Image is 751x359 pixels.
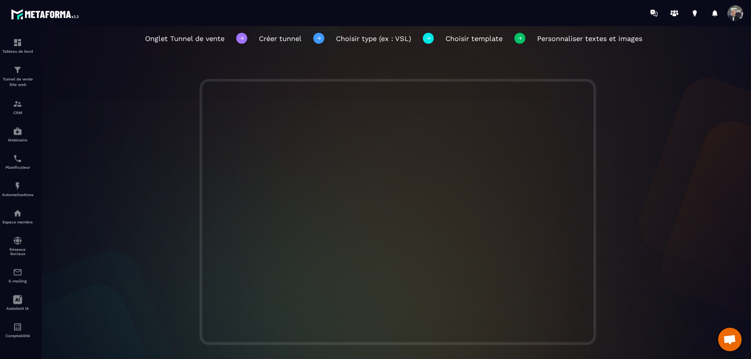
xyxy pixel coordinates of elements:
[13,99,22,109] img: formation
[2,193,33,197] p: Automatisations
[2,289,33,316] a: Assistant IA
[13,268,22,277] img: email
[13,236,22,245] img: social-network
[537,34,642,43] span: Personnaliser textes et images
[13,38,22,47] img: formation
[2,138,33,142] p: Webinaire
[2,77,33,88] p: Tunnel de vente Site web
[13,65,22,75] img: formation
[446,34,503,43] span: Choisir template
[2,220,33,224] p: Espace membre
[13,322,22,332] img: accountant
[2,203,33,230] a: automationsautomationsEspace membre
[2,262,33,289] a: emailemailE-mailing
[13,181,22,191] img: automations
[145,34,225,43] span: Onglet Tunnel de vente
[259,34,302,43] span: Créer tunnel
[2,230,33,262] a: social-networksocial-networkRéseaux Sociaux
[13,127,22,136] img: automations
[2,32,33,59] a: formationformationTableau de bord
[2,306,33,311] p: Assistant IA
[2,49,33,54] p: Tableau de bord
[13,154,22,163] img: scheduler
[2,279,33,283] p: E-mailing
[11,7,81,21] img: logo
[13,209,22,218] img: automations
[2,247,33,256] p: Réseaux Sociaux
[718,328,742,351] div: Ouvrir le chat
[2,121,33,148] a: automationsautomationsWebinaire
[2,93,33,121] a: formationformationCRM
[2,316,33,344] a: accountantaccountantComptabilité
[336,34,411,43] span: Choisir type (ex : VSL)
[2,148,33,175] a: schedulerschedulerPlanificateur
[2,175,33,203] a: automationsautomationsAutomatisations
[2,334,33,338] p: Comptabilité
[2,165,33,170] p: Planificateur
[2,111,33,115] p: CRM
[2,59,33,93] a: formationformationTunnel de vente Site web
